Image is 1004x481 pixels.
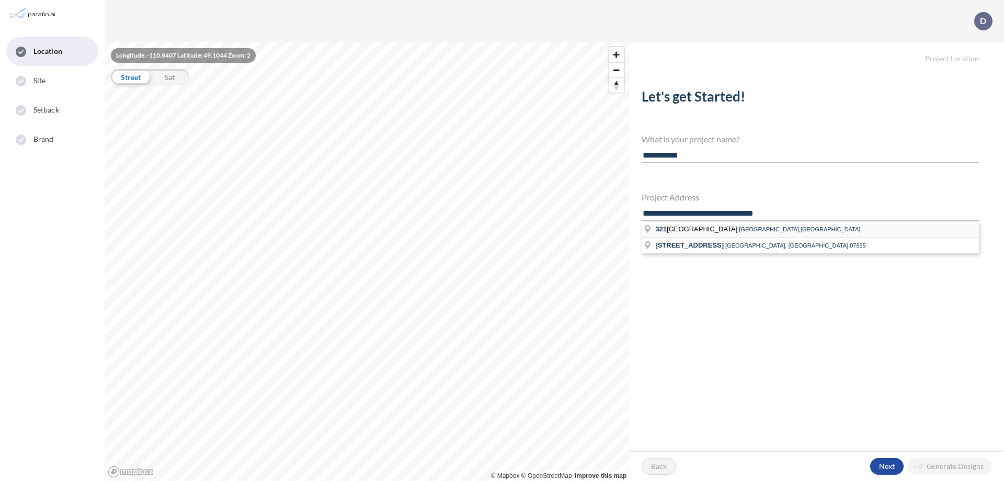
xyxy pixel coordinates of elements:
button: Zoom out [609,62,624,77]
p: Next [879,461,895,472]
h4: Project Address [642,192,979,202]
span: 321 [655,225,667,233]
h2: Let's get Started! [642,88,979,109]
p: D [980,16,986,26]
div: Longitude: -110.8407 Latitude: 49.1044 Zoom: 2 [111,48,256,63]
span: Location [33,46,62,57]
a: Mapbox homepage [108,466,154,478]
a: OpenStreetMap [521,472,572,479]
span: Site [33,75,45,86]
img: Parafin [8,4,59,24]
h5: Project Location [629,42,1004,63]
span: [STREET_ADDRESS] [655,241,724,249]
span: Setback [33,105,59,115]
button: Reset bearing to north [609,77,624,93]
div: Sat [150,69,189,85]
span: [GEOGRAPHIC_DATA],[GEOGRAPHIC_DATA] [739,226,860,232]
a: Mapbox [491,472,520,479]
span: Brand [33,134,54,144]
button: Zoom in [609,47,624,62]
span: Reset bearing to north [609,78,624,93]
span: [GEOGRAPHIC_DATA], [GEOGRAPHIC_DATA],07885 [725,242,866,249]
span: Zoom out [609,63,624,77]
div: Street [111,69,150,85]
canvas: Map [105,42,629,481]
button: Next [870,458,904,475]
h4: What is your project name? [642,134,979,144]
span: [GEOGRAPHIC_DATA] [655,225,739,233]
a: Improve this map [575,472,626,479]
